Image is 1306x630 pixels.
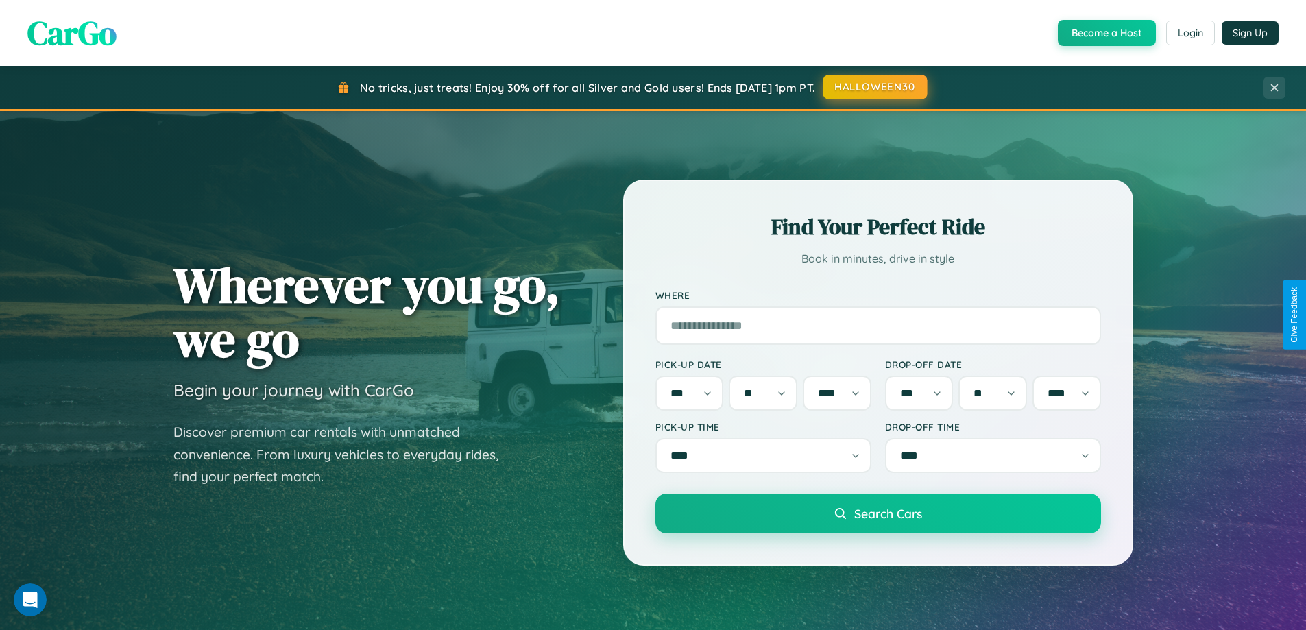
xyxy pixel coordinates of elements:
[1222,21,1279,45] button: Sign Up
[173,421,516,488] p: Discover premium car rentals with unmatched convenience. From luxury vehicles to everyday rides, ...
[27,10,117,56] span: CarGo
[173,258,560,366] h1: Wherever you go, we go
[655,289,1101,301] label: Where
[655,421,871,433] label: Pick-up Time
[1290,287,1299,343] div: Give Feedback
[655,359,871,370] label: Pick-up Date
[360,81,815,95] span: No tricks, just treats! Enjoy 30% off for all Silver and Gold users! Ends [DATE] 1pm PT.
[885,421,1101,433] label: Drop-off Time
[14,583,47,616] iframe: Intercom live chat
[823,75,928,99] button: HALLOWEEN30
[1058,20,1156,46] button: Become a Host
[854,506,922,521] span: Search Cars
[885,359,1101,370] label: Drop-off Date
[655,212,1101,242] h2: Find Your Perfect Ride
[655,494,1101,533] button: Search Cars
[655,249,1101,269] p: Book in minutes, drive in style
[173,380,414,400] h3: Begin your journey with CarGo
[1166,21,1215,45] button: Login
